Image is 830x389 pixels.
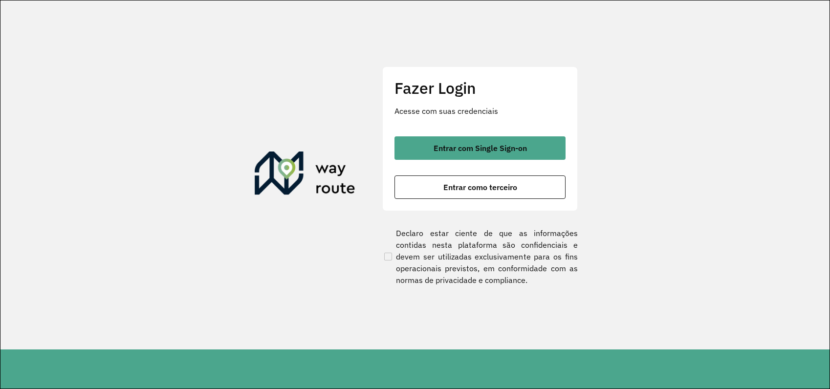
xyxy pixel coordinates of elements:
[394,105,566,117] p: Acesse com suas credenciais
[443,183,517,191] span: Entrar como terceiro
[255,151,355,198] img: Roteirizador AmbevTech
[394,136,566,160] button: button
[394,79,566,97] h2: Fazer Login
[434,144,527,152] span: Entrar com Single Sign-on
[382,227,578,286] label: Declaro estar ciente de que as informações contidas nesta plataforma são confidenciais e devem se...
[394,175,566,199] button: button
